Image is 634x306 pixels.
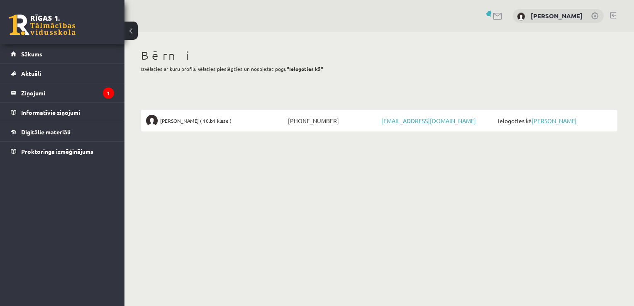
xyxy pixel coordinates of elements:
[517,12,525,21] img: Irina Jarošenko
[141,65,617,73] p: Izvēlaties ar kuru profilu vēlaties pieslēgties un nospiežat pogu
[21,128,71,136] span: Digitālie materiāli
[146,115,158,126] img: Elīna Kivriņa
[21,83,114,102] legend: Ziņojumi
[11,142,114,161] a: Proktoringa izmēģinājums
[160,115,232,126] span: [PERSON_NAME] ( 10.b1 klase )
[532,117,577,124] a: [PERSON_NAME]
[11,64,114,83] a: Aktuāli
[103,87,114,99] i: 1
[11,122,114,141] a: Digitālie materiāli
[9,15,76,35] a: Rīgas 1. Tālmācības vidusskola
[286,115,379,126] span: [PHONE_NUMBER]
[531,12,583,20] a: [PERSON_NAME]
[11,44,114,63] a: Sākums
[21,103,114,122] legend: Informatīvie ziņojumi
[21,148,93,155] span: Proktoringa izmēģinājums
[141,49,617,63] h1: Bērni
[287,66,323,72] b: "Ielogoties kā"
[21,50,42,58] span: Sākums
[11,83,114,102] a: Ziņojumi1
[21,70,41,77] span: Aktuāli
[11,103,114,122] a: Informatīvie ziņojumi
[381,117,476,124] a: [EMAIL_ADDRESS][DOMAIN_NAME]
[496,115,612,126] span: Ielogoties kā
